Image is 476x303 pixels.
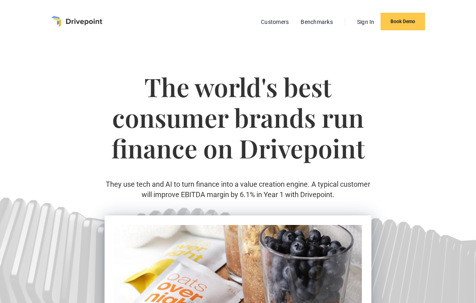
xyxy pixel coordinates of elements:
[105,72,371,179] h1: The world's best consumer brands run finance on Drivepoint
[353,17,379,27] a: Sign In
[257,17,293,27] a: Customers
[51,16,102,27] a: home
[381,13,425,30] a: Book Demo
[105,179,371,199] p: They use tech and AI to turn finance into a value creation engine. A typical customer will improv...
[297,17,337,27] a: Benchmarks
